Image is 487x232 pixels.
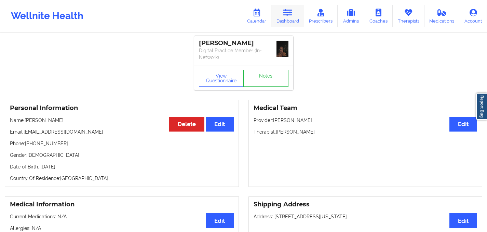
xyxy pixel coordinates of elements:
p: Allergies: N/A [10,225,234,232]
p: Phone: [PHONE_NUMBER] [10,140,234,147]
a: Therapists [393,5,424,27]
a: Report Bug [476,93,487,120]
button: Edit [206,117,233,132]
a: Notes [243,70,288,87]
a: Dashboard [271,5,304,27]
p: Gender: [DEMOGRAPHIC_DATA] [10,152,234,159]
p: Current Medications: N/A [10,213,234,220]
a: Prescribers [304,5,338,27]
h3: Medical Team [254,104,477,112]
p: Name: [PERSON_NAME] [10,117,234,124]
p: Date of Birth: [DATE] [10,163,234,170]
a: Account [459,5,487,27]
a: Calendar [242,5,271,27]
div: [PERSON_NAME] [199,39,288,47]
a: Coaches [364,5,393,27]
a: Medications [424,5,460,27]
h3: Personal Information [10,104,234,112]
p: Provider: [PERSON_NAME] [254,117,477,124]
h3: Shipping Address [254,201,477,208]
button: Edit [449,213,477,228]
p: Therapist: [PERSON_NAME] [254,128,477,135]
button: Edit [206,213,233,228]
img: 14dae281-f42c-4bbf-84d3-875521cf6f3a_01ec98e8-c453-4729-9915-7294e1bc6e8323561.jpg [276,41,288,57]
a: Admins [338,5,364,27]
p: Digital Practice Member (In-Network) [199,47,288,61]
button: Delete [169,117,204,132]
button: View Questionnaire [199,70,244,87]
button: Edit [449,117,477,132]
p: Email: [EMAIL_ADDRESS][DOMAIN_NAME] [10,128,234,135]
h3: Medical Information [10,201,234,208]
p: Address: [STREET_ADDRESS][US_STATE]. [254,213,477,220]
p: Country Of Residence: [GEOGRAPHIC_DATA] [10,175,234,182]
